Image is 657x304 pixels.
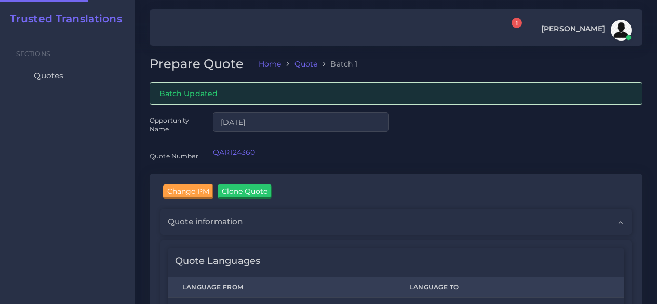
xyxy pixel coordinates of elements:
input: Clone Quote [218,184,272,198]
input: Change PM [163,184,213,198]
a: Trusted Translations [3,12,122,25]
img: avatar [611,20,632,41]
span: Quotes [34,70,63,82]
h2: Prepare Quote [150,57,251,72]
div: Batch Updated [150,82,642,104]
h4: Quote Languages [175,256,260,267]
label: Quote Number [150,152,198,161]
a: 1 [502,23,520,37]
a: Quotes [8,65,127,87]
span: 1 [512,18,522,28]
a: [PERSON_NAME]avatar [536,20,635,41]
th: Language From [168,277,395,298]
li: Batch 1 [317,59,357,69]
span: [PERSON_NAME] [541,25,605,32]
span: Quote information [168,216,243,228]
span: Sections [16,50,50,58]
th: Language To [395,277,624,298]
div: Quote information [160,209,632,235]
a: QAR124360 [213,148,255,157]
a: Home [259,59,281,69]
a: Quote [294,59,318,69]
label: Opportunity Name [150,116,198,134]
